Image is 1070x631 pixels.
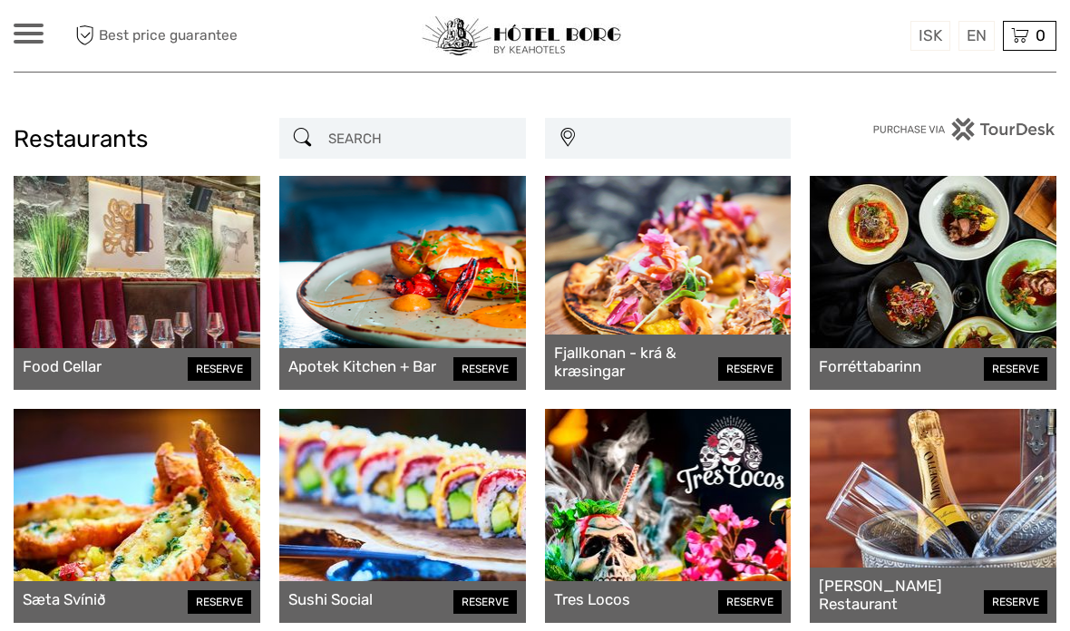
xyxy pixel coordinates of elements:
a: RESERVE [188,357,251,381]
span: Best price guarantee [71,21,275,51]
h2: Restaurants [14,125,260,154]
a: RESERVE [718,357,782,381]
img: PurchaseViaTourDesk.png [872,118,1056,141]
a: RESERVE [453,590,517,614]
a: Food Cellar [23,357,102,375]
a: Apotek Kitchen + Bar [288,357,436,375]
a: Sæta Svínið [23,590,106,608]
input: SEARCH [321,122,517,154]
a: RESERVE [718,590,782,614]
a: Tres Locos [554,590,630,608]
a: RESERVE [453,357,517,381]
span: 0 [1033,26,1048,44]
a: Fjallkonan - krá & kræsingar [554,344,719,381]
div: EN [958,21,995,51]
a: RESERVE [984,590,1047,614]
a: [PERSON_NAME] Restaurant [819,577,984,614]
img: 97-048fac7b-21eb-4351-ac26-83e096b89eb3_logo_small.jpg [422,16,621,56]
a: Forréttabarinn [819,357,921,375]
a: RESERVE [188,590,251,614]
a: Sushi Social [288,590,373,608]
a: RESERVE [984,357,1047,381]
span: ISK [919,26,942,44]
